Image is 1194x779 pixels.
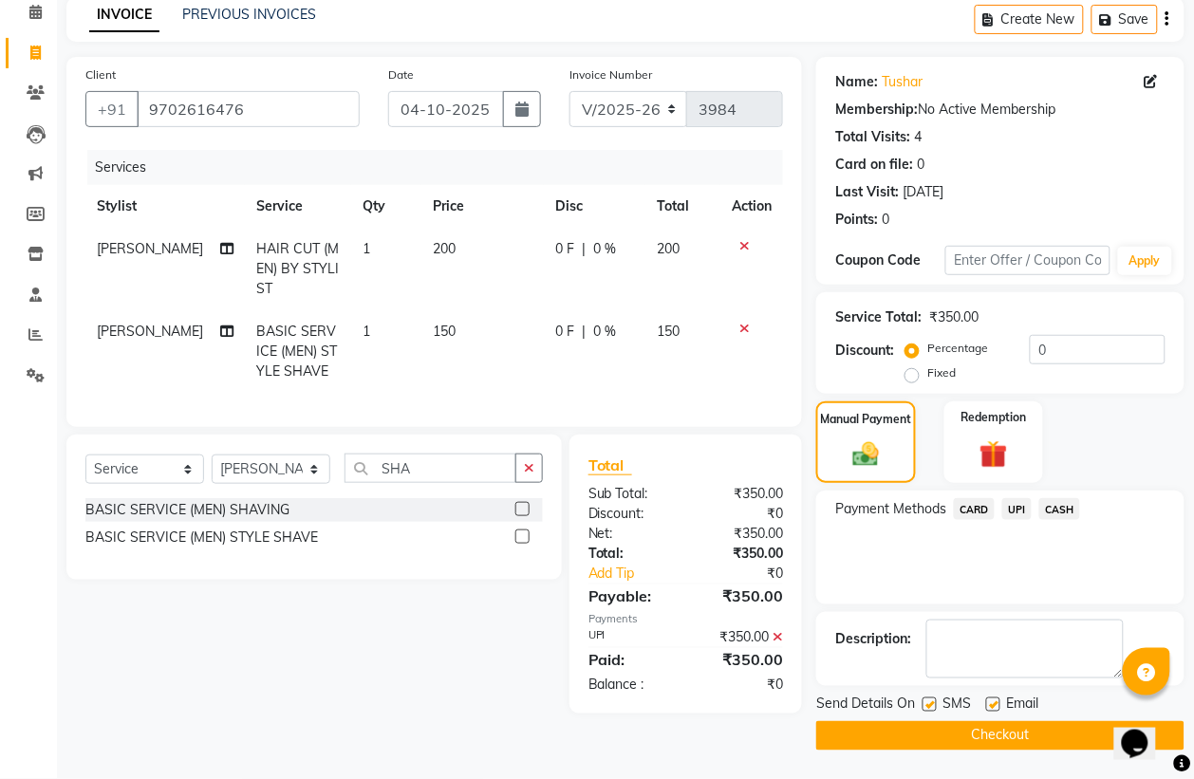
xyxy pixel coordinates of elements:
div: Last Visit: [835,182,899,202]
th: Qty [351,185,421,228]
span: Payment Methods [835,499,946,519]
label: Percentage [927,340,988,357]
div: ₹350.00 [686,627,798,647]
img: _gift.svg [971,437,1017,473]
span: 150 [657,323,680,340]
div: Sub Total: [574,484,686,504]
span: [PERSON_NAME] [97,240,203,257]
div: No Active Membership [835,100,1166,120]
button: Checkout [816,721,1185,751]
div: UPI [574,627,686,647]
input: Search or Scan [345,454,516,483]
a: Add Tip [574,564,704,584]
span: [PERSON_NAME] [97,323,203,340]
div: ₹350.00 [686,484,798,504]
div: Coupon Code [835,250,945,270]
span: CARD [954,498,995,520]
span: 0 F [555,239,574,259]
label: Redemption [961,409,1026,426]
label: Client [85,66,116,83]
div: Card on file: [835,155,913,175]
div: 4 [914,127,922,147]
input: Search by Name/Mobile/Email/Code [137,91,360,127]
th: Action [720,185,783,228]
span: 0 % [593,322,616,342]
button: Save [1091,5,1158,34]
div: [DATE] [903,182,943,202]
iframe: chat widget [1114,703,1175,760]
span: 0 F [555,322,574,342]
div: Payments [588,611,783,627]
input: Enter Offer / Coupon Code [945,246,1110,275]
th: Service [245,185,351,228]
span: 200 [657,240,680,257]
div: ₹350.00 [686,648,798,671]
th: Price [421,185,544,228]
div: ₹0 [686,504,798,524]
span: 0 % [593,239,616,259]
span: | [582,239,586,259]
label: Manual Payment [821,411,912,428]
label: Date [388,66,414,83]
div: BASIC SERVICE (MEN) STYLE SHAVE [85,528,318,547]
span: Total [588,455,632,475]
div: Service Total: [835,307,922,327]
th: Disc [544,185,645,228]
div: Discount: [574,504,686,524]
div: Points: [835,210,878,230]
div: Payable: [574,584,686,607]
label: Invoice Number [569,66,652,83]
span: 1 [363,323,370,340]
div: Name: [835,72,878,92]
div: Services [87,150,797,185]
span: 150 [433,323,456,340]
span: Email [1006,694,1038,717]
div: Discount: [835,341,894,361]
div: Paid: [574,648,686,671]
span: UPI [1002,498,1032,520]
th: Stylist [85,185,245,228]
img: _cash.svg [845,439,887,470]
div: ₹0 [704,564,797,584]
span: Send Details On [816,694,915,717]
div: 0 [882,210,889,230]
span: SMS [942,694,971,717]
span: CASH [1039,498,1080,520]
div: 0 [917,155,924,175]
label: Fixed [927,364,956,381]
div: ₹350.00 [929,307,979,327]
div: Net: [574,524,686,544]
span: 200 [433,240,456,257]
div: Total Visits: [835,127,910,147]
div: Membership: [835,100,918,120]
button: Apply [1118,247,1172,275]
span: 1 [363,240,370,257]
span: HAIR CUT (MEN) BY STYLIST [256,240,339,297]
div: ₹350.00 [686,524,798,544]
div: ₹350.00 [686,584,798,607]
div: Balance : [574,675,686,695]
div: Description: [835,629,911,649]
span: | [582,322,586,342]
div: ₹350.00 [686,544,798,564]
div: BASIC SERVICE (MEN) SHAVING [85,500,289,520]
a: Tushar [882,72,923,92]
th: Total [645,185,720,228]
button: Create New [975,5,1084,34]
div: ₹0 [686,675,798,695]
button: +91 [85,91,139,127]
span: BASIC SERVICE (MEN) STYLE SHAVE [256,323,337,380]
div: Total: [574,544,686,564]
a: PREVIOUS INVOICES [182,6,316,23]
